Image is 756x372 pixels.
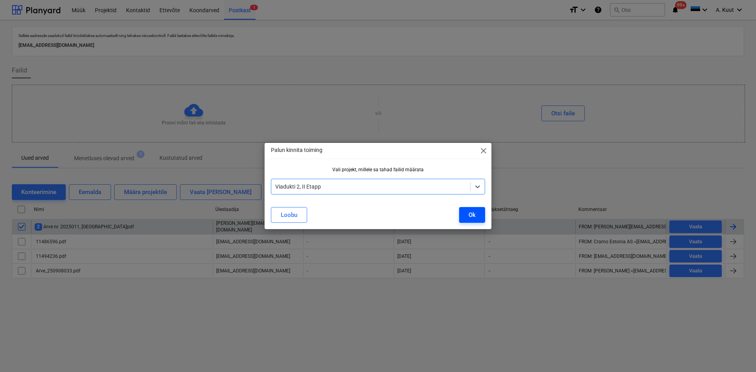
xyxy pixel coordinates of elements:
[281,210,297,220] div: Loobu
[459,207,485,223] button: Ok
[271,207,307,223] button: Loobu
[479,146,488,155] span: close
[717,334,756,372] iframe: Chat Widget
[271,167,485,172] div: Vali projekt, millele sa tahad failid määrata
[717,334,756,372] div: Vestlusvidin
[271,146,322,154] p: Palun kinnita toiming
[469,210,476,220] div: Ok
